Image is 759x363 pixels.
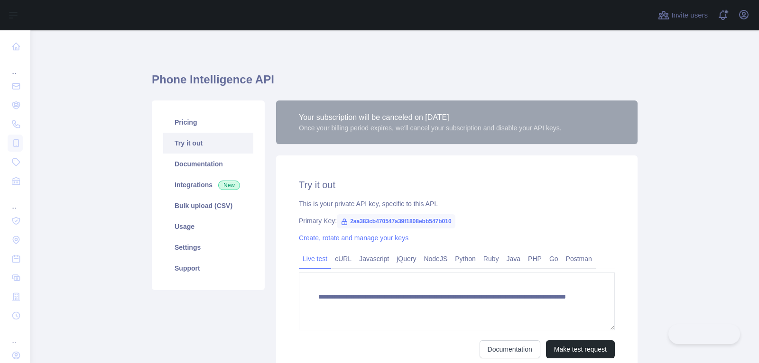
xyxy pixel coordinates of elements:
[299,216,615,226] div: Primary Key:
[451,251,480,266] a: Python
[8,57,23,76] div: ...
[163,195,253,216] a: Bulk upload (CSV)
[218,181,240,190] span: New
[671,10,708,21] span: Invite users
[163,133,253,154] a: Try it out
[331,251,355,266] a: cURL
[546,251,562,266] a: Go
[562,251,596,266] a: Postman
[299,199,615,209] div: This is your private API key, specific to this API.
[480,340,540,358] a: Documentation
[420,251,451,266] a: NodeJS
[299,112,562,123] div: Your subscription will be canceled on [DATE]
[163,216,253,237] a: Usage
[668,324,740,344] iframe: Toggle Customer Support
[337,214,455,228] span: 2aa383cb470547a39f1808ebb547b010
[163,174,253,195] a: Integrations New
[546,340,615,358] button: Make test request
[503,251,525,266] a: Java
[355,251,393,266] a: Javascript
[299,234,408,242] a: Create, rotate and manage your keys
[163,258,253,279] a: Support
[163,237,253,258] a: Settings
[8,191,23,210] div: ...
[393,251,420,266] a: jQuery
[163,154,253,174] a: Documentation
[480,251,503,266] a: Ruby
[299,178,615,191] h2: Try it out
[163,112,253,133] a: Pricing
[299,123,562,133] div: Once your billing period expires, we'll cancel your subscription and disable your API keys.
[656,8,710,23] button: Invite users
[8,326,23,345] div: ...
[152,72,638,95] h1: Phone Intelligence API
[299,251,331,266] a: Live test
[524,251,546,266] a: PHP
